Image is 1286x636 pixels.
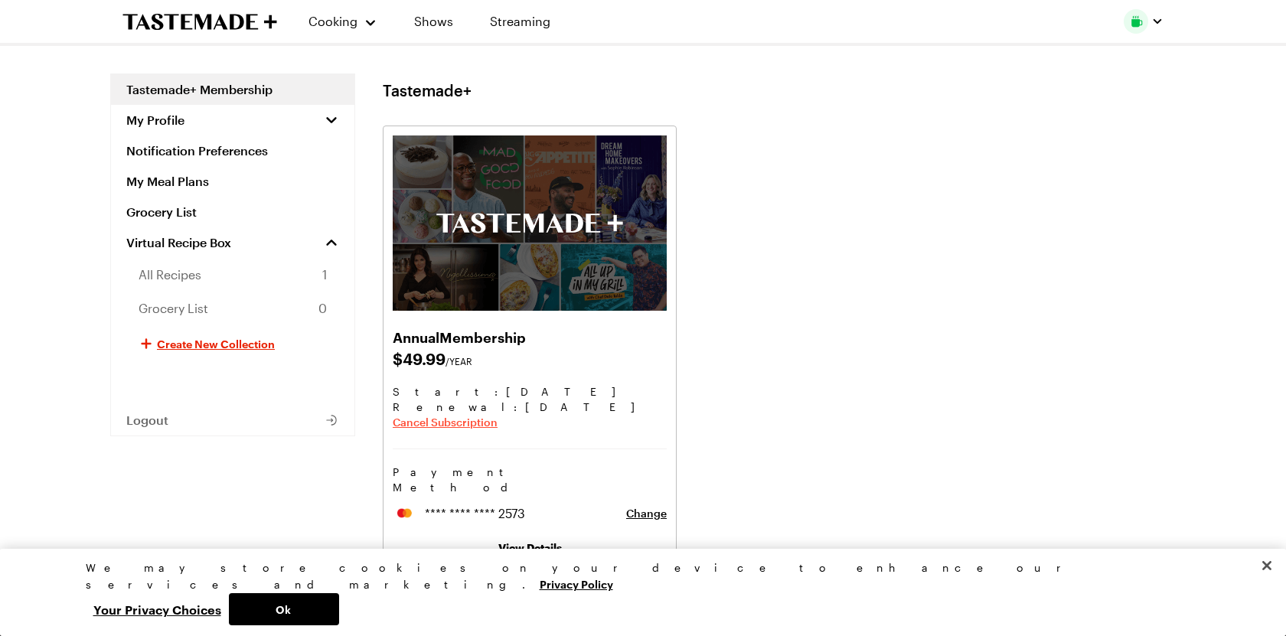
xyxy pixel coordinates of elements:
[111,135,354,166] a: Notification Preferences
[126,235,231,250] span: Virtual Recipe Box
[393,326,667,347] h2: Annual Membership
[86,593,229,625] button: Your Privacy Choices
[111,227,354,258] a: Virtual Recipe Box
[393,400,667,415] span: Renewal : [DATE]
[383,81,472,99] h1: Tastemade+
[111,166,354,197] a: My Meal Plans
[1124,9,1164,34] button: Profile picture
[229,593,339,625] button: Ok
[540,576,613,591] a: More information about your privacy, opens in a new tab
[498,541,562,554] a: View Details
[111,405,354,435] button: Logout
[86,559,1188,593] div: We may store cookies on your device to enhance our services and marketing.
[139,299,208,318] span: Grocery List
[86,559,1188,625] div: Privacy
[111,325,354,362] button: Create New Collection
[139,266,201,284] span: All Recipes
[322,266,327,284] span: 1
[393,347,667,369] span: $ 49.99
[626,506,667,521] button: Change
[308,14,357,28] span: Cooking
[393,384,667,400] span: Start: [DATE]
[446,356,472,367] span: /YEAR
[308,3,377,40] button: Cooking
[111,105,354,135] button: My Profile
[111,292,354,325] a: Grocery List0
[126,113,184,128] span: My Profile
[1250,549,1284,582] button: Close
[111,197,354,227] a: Grocery List
[122,13,277,31] a: To Tastemade Home Page
[1124,9,1148,34] img: Profile picture
[126,413,168,428] span: Logout
[157,336,275,351] span: Create New Collection
[111,258,354,292] a: All Recipes1
[393,506,416,520] img: mastercard logo
[111,74,354,105] a: Tastemade+ Membership
[393,415,498,430] button: Cancel Subscription
[393,465,667,495] h3: Payment Method
[318,299,327,318] span: 0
